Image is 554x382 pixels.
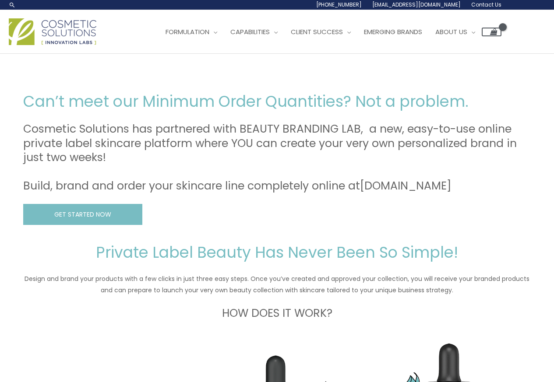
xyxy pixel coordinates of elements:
span: [PHONE_NUMBER] [316,1,362,8]
nav: Site Navigation [152,19,501,45]
span: Client Success [291,27,343,36]
p: Design and brand your products with a few clicks in just three easy steps. Once you’ve created an... [23,273,531,296]
h2: Private Label Beauty Has Never Been So Simple! [23,242,531,263]
span: Emerging Brands [364,27,422,36]
span: [EMAIL_ADDRESS][DOMAIN_NAME] [372,1,461,8]
a: Search icon link [9,1,16,8]
a: Formulation [159,19,224,45]
a: Emerging Brands [357,19,429,45]
span: Capabilities [230,27,270,36]
h2: Can’t meet our Minimum Order Quantities? Not a problem. [23,91,531,112]
span: Formulation [166,27,209,36]
a: Capabilities [224,19,284,45]
img: Cosmetic Solutions Logo [9,18,96,45]
a: View Shopping Cart, empty [482,28,501,36]
h3: HOW DOES IT WORK? [23,306,531,321]
a: GET STARTED NOW [23,204,142,225]
a: About Us [429,19,482,45]
span: Contact Us [471,1,501,8]
span: About Us [435,27,467,36]
a: Client Success [284,19,357,45]
a: [DOMAIN_NAME] [360,178,452,193]
h3: Cosmetic Solutions has partnered with BEAUTY BRANDING LAB, a new, easy-to-use online private labe... [23,122,531,193]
